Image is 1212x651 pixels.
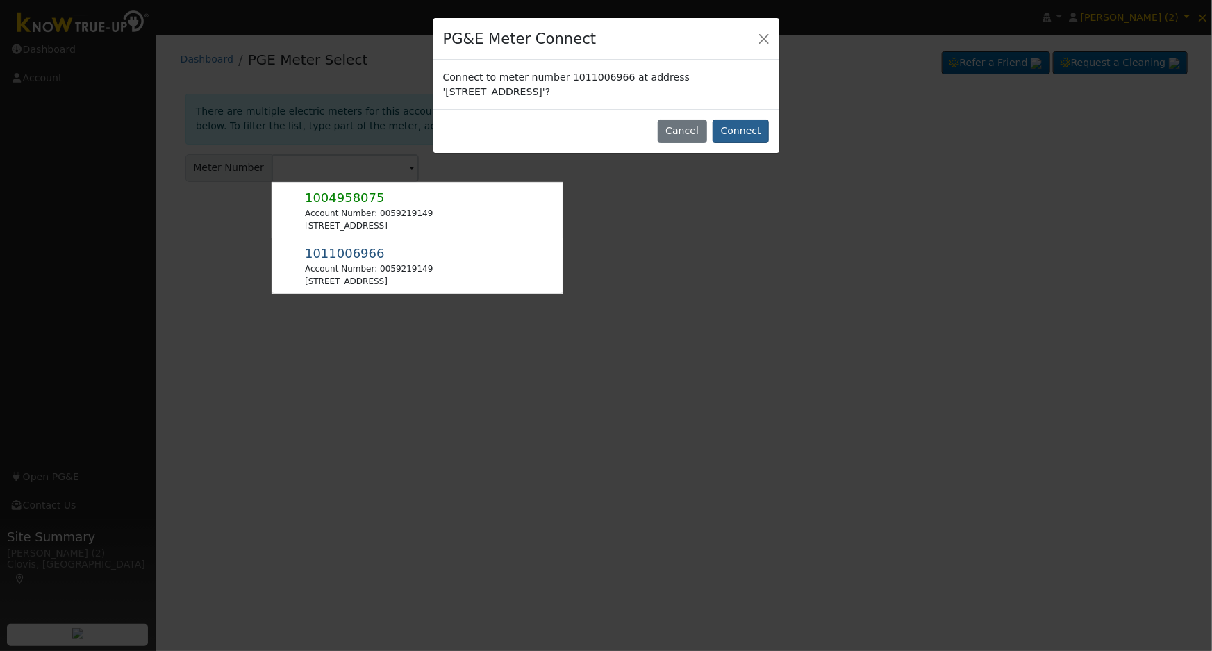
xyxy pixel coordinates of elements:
[305,207,433,220] div: Account Number: 0059219149
[433,60,779,108] div: Connect to meter number 1011006966 at address '[STREET_ADDRESS]'?
[305,246,385,261] span: 1011006966
[305,193,385,204] span: Usage Point: 0536649771
[305,220,433,232] div: [STREET_ADDRESS]
[443,28,597,50] h4: PG&E Meter Connect
[305,263,433,275] div: Account Number: 0059219149
[305,249,385,260] span: Usage Point: 1586249800
[754,28,774,48] button: Close
[305,190,385,205] span: 1004958075
[658,120,707,143] button: Cancel
[713,120,769,143] button: Connect
[305,275,433,288] div: [STREET_ADDRESS]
